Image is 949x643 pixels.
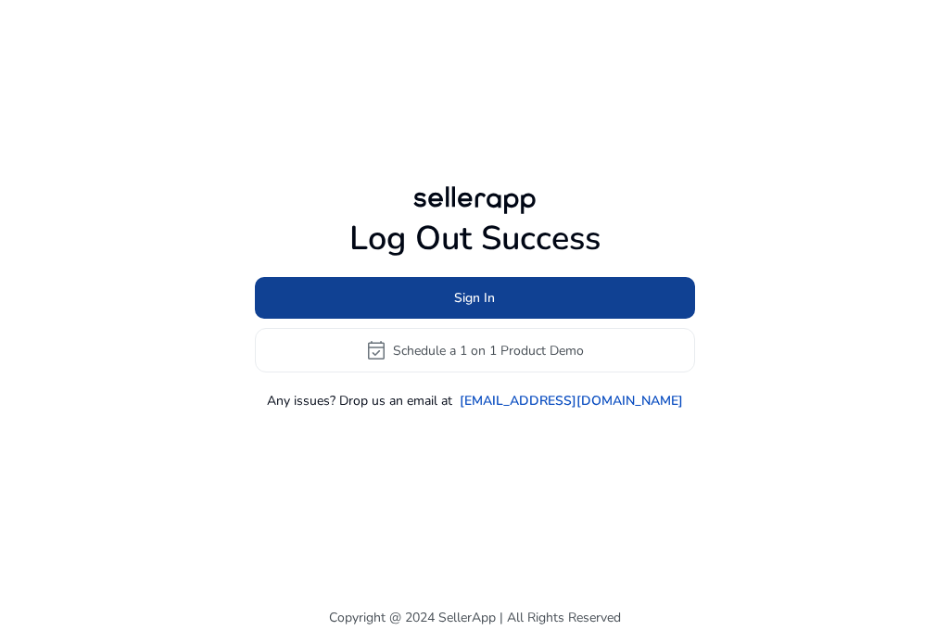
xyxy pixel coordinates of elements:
button: Sign In [255,277,695,319]
span: event_available [365,339,387,361]
a: [EMAIL_ADDRESS][DOMAIN_NAME] [460,391,683,410]
p: Any issues? Drop us an email at [267,391,452,410]
button: event_availableSchedule a 1 on 1 Product Demo [255,328,695,372]
h1: Log Out Success [255,219,695,258]
span: Sign In [454,288,495,308]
